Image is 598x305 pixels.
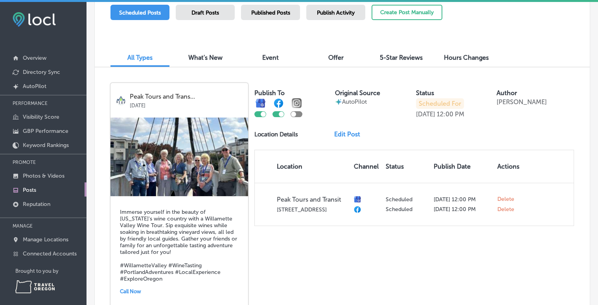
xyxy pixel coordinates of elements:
label: Original Source [335,89,380,97]
p: [DATE] 12:00 PM [434,206,491,213]
button: Create Post Manually [372,5,442,20]
th: Location [255,150,351,183]
span: 5-Star Reviews [380,54,423,61]
h5: Immerse yourself in the beauty of [US_STATE]'s wine country with a Willamette Valley Wine Tour. S... [120,209,239,282]
p: [DATE] [130,100,243,108]
p: [DATE] [416,110,435,118]
p: Photos & Videos [23,173,64,179]
span: Scheduled Posts [119,9,161,16]
p: [PERSON_NAME] [497,98,547,106]
th: Status [383,150,431,183]
p: Directory Sync [23,69,60,75]
span: Published Posts [251,9,290,16]
img: fda3e92497d09a02dc62c9cd864e3231.png [13,12,56,27]
th: Channel [351,150,383,183]
span: All Types [127,54,153,61]
span: Hours Changes [444,54,489,61]
p: [STREET_ADDRESS] [277,206,348,213]
label: Status [416,89,434,97]
p: [DATE] 12:00 PM [434,196,491,203]
p: Peak Tours and Transit [277,196,348,203]
p: Connected Accounts [23,250,77,257]
p: Scheduled [386,206,427,213]
th: Actions [494,150,523,183]
label: Publish To [254,89,285,97]
img: autopilot-icon [335,98,342,105]
p: AutoPilot [342,98,367,105]
span: Draft Posts [191,9,219,16]
p: 12:00 PM [437,110,464,118]
th: Publish Date [431,150,494,183]
img: 1756577585fa028c64-0169-4a9f-8538-780405b6dcd4_2025-08-30.jpg [110,118,248,196]
span: Offer [328,54,344,61]
span: Delete [497,196,514,203]
span: What's New [188,54,223,61]
label: Author [497,89,517,97]
p: Peak Tours and Trans... [130,93,243,100]
p: GBP Performance [23,128,68,134]
p: Scheduled For [416,98,464,109]
p: Scheduled [386,196,427,203]
img: logo [116,96,126,105]
span: Publish Activity [317,9,355,16]
p: Manage Locations [23,236,68,243]
span: Delete [497,206,514,213]
p: Location Details [254,131,298,138]
p: Overview [23,55,46,61]
p: Posts [23,187,36,193]
p: Keyword Rankings [23,142,69,149]
p: Visibility Score [23,114,59,120]
p: Reputation [23,201,50,208]
p: Brought to you by [15,268,86,274]
p: AutoPilot [23,83,46,90]
a: Edit Post [334,130,366,138]
span: Event [262,54,279,61]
